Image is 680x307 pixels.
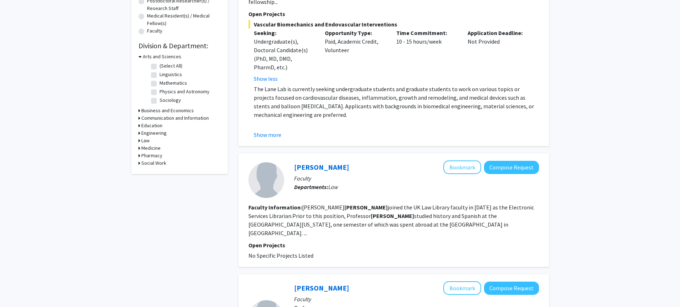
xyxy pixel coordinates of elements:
p: Open Projects [248,241,539,249]
p: The Lane Lab is currently seeking undergraduate students and graduate students to work on various... [254,85,539,119]
h3: Communication and Information [141,114,209,122]
label: Mathematics [160,79,187,87]
h2: Division & Department: [138,41,221,50]
div: Not Provided [462,29,534,83]
p: Opportunity Type: [325,29,386,37]
p: Faculty [294,295,539,303]
h3: Pharmacy [141,152,162,159]
p: Time Commitment: [396,29,457,37]
h3: Education [141,122,162,129]
div: Undergraduate(s), Doctoral Candidate(s) (PhD, MD, DMD, PharmD, etc.) [254,37,314,71]
label: Linguistics [160,71,182,78]
h3: Social Work [141,159,166,167]
b: Faculty Information: [248,204,302,211]
button: Show less [254,74,278,83]
button: Add Tina Brooks to Bookmarks [443,160,481,174]
h3: Law [141,137,150,144]
div: 10 - 15 hours/week [391,29,462,83]
a: [PERSON_NAME] [294,283,349,292]
button: Add Derek Lane to Bookmarks [443,281,481,295]
h3: Engineering [141,129,167,137]
b: [PERSON_NAME] [371,212,414,219]
button: Show more [254,130,281,139]
p: Seeking: [254,29,314,37]
span: Vascular Biomechanics and Endovascular Interventions [248,20,539,29]
p: Faculty [294,174,539,183]
p: Open Projects [248,10,539,18]
button: Compose Request to Derek Lane [484,282,539,295]
h3: Business and Economics [141,107,194,114]
span: No Specific Projects Listed [248,252,313,259]
p: Application Deadline: [468,29,528,37]
label: Physics and Astronomy [160,88,210,95]
label: (Select All) [160,62,182,70]
div: Paid, Academic Credit, Volunteer [319,29,391,83]
fg-read-more: [PERSON_NAME] joined the UK Law Library faculty in [DATE] as the Electronic Services Librarian.Pr... [248,204,534,237]
span: Law [328,183,338,190]
h3: Arts and Sciences [143,53,181,60]
label: Faculty [147,27,162,35]
button: Compose Request to Tina Brooks [484,161,539,174]
a: [PERSON_NAME] [294,163,349,172]
h3: Medicine [141,144,161,152]
label: Medical Resident(s) / Medical Fellow(s) [147,12,221,27]
b: Departments: [294,183,328,190]
label: Sociology [160,96,181,104]
b: [PERSON_NAME] [344,204,388,211]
